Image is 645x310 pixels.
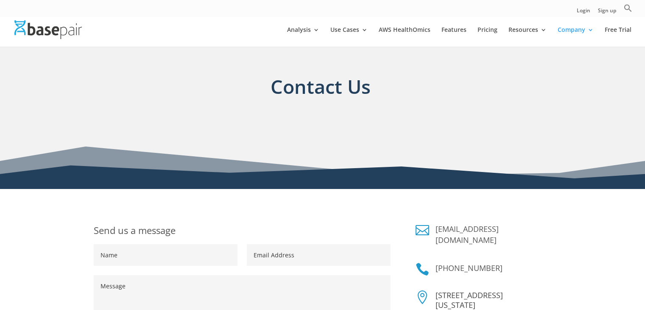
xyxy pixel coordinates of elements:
[558,27,594,47] a: Company
[379,27,430,47] a: AWS HealthOmics
[624,4,632,17] a: Search Icon Link
[416,262,429,276] a: 
[605,27,631,47] a: Free Trial
[624,4,632,12] svg: Search
[598,8,616,17] a: Sign up
[94,244,237,266] input: Name
[14,20,82,39] img: Basepair
[416,290,429,304] span: 
[247,244,391,266] input: Email Address
[577,8,590,17] a: Login
[508,27,547,47] a: Resources
[330,27,368,47] a: Use Cases
[436,263,503,273] a: [PHONE_NUMBER]
[477,27,497,47] a: Pricing
[94,223,391,244] h1: Send us a message
[441,27,466,47] a: Features
[436,224,499,245] a: [EMAIL_ADDRESS][DOMAIN_NAME]
[416,223,429,237] a: 
[94,73,547,114] h1: Contact Us
[287,27,319,47] a: Analysis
